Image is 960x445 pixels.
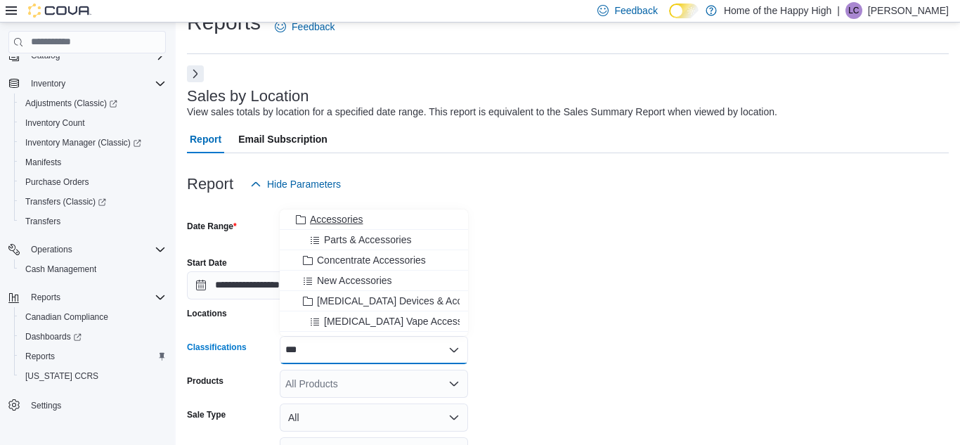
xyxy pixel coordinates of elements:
label: Products [187,375,223,387]
input: Dark Mode [669,4,699,18]
button: Purchase Orders [14,172,171,192]
a: Purchase Orders [20,174,95,191]
span: Email Subscription [238,125,327,153]
a: Transfers (Classic) [14,192,171,212]
span: Inventory [25,75,166,92]
button: Cash Management [14,259,171,279]
span: Transfers [20,213,166,230]
button: [US_STATE] CCRS [14,366,171,386]
input: Press the down key to open a popover containing a calendar. [187,271,322,299]
span: [MEDICAL_DATA] Devices & Accessories [317,294,499,308]
button: Open list of options [448,378,460,389]
span: Transfers (Classic) [20,193,166,210]
button: Next [187,65,204,82]
a: Dashboards [20,328,87,345]
span: Washington CCRS [20,368,166,385]
span: Settings [31,400,61,411]
span: Operations [31,244,72,255]
button: Inventory [25,75,71,92]
a: Adjustments (Classic) [20,95,123,112]
button: Parts & Accessories [280,230,468,250]
span: Reports [25,351,55,362]
div: View sales totals by location for a specified date range. This report is equivalent to the Sales ... [187,105,777,120]
span: Operations [25,241,166,258]
h1: Reports [187,8,261,37]
button: [MEDICAL_DATA] Vape Accessories [280,311,468,332]
span: Reports [31,292,60,303]
label: Start Date [187,257,227,269]
span: Canadian Compliance [25,311,108,323]
span: [US_STATE] CCRS [25,370,98,382]
a: Canadian Compliance [20,309,114,325]
button: Close list of options [448,344,460,356]
span: Canadian Compliance [20,309,166,325]
span: Inventory Manager (Classic) [25,137,141,148]
button: Operations [3,240,171,259]
button: Reports [3,288,171,307]
span: Accessories [310,212,363,226]
a: Dashboards [14,327,171,347]
a: Adjustments (Classic) [14,93,171,113]
p: Home of the Happy High [724,2,831,19]
a: Feedback [269,13,340,41]
label: Date Range [187,221,237,232]
a: Transfers [20,213,66,230]
span: [MEDICAL_DATA] Vape Accessories [324,314,484,328]
span: Dark Mode [669,18,670,19]
h3: Sales by Location [187,88,309,105]
button: Inventory Count [14,113,171,133]
button: Settings [3,394,171,415]
a: Cash Management [20,261,102,278]
button: Transfers [14,212,171,231]
p: [PERSON_NAME] [868,2,949,19]
a: [US_STATE] CCRS [20,368,104,385]
span: Cash Management [25,264,96,275]
label: Classifications [187,342,247,353]
label: Locations [187,308,227,319]
span: New Accessories [317,273,392,288]
span: Concentrate Accessories [317,253,426,267]
button: Hide Parameters [245,170,346,198]
span: Report [190,125,221,153]
a: Manifests [20,154,67,171]
span: Feedback [292,20,335,34]
span: Transfers [25,216,60,227]
button: Accessories [280,209,468,230]
button: Canadian Compliance [14,307,171,327]
span: Transfers (Classic) [25,196,106,207]
a: Settings [25,397,67,414]
span: Dashboards [25,331,82,342]
span: Dashboards [20,328,166,345]
button: Manifests [14,153,171,172]
button: Reports [14,347,171,366]
span: Adjustments (Classic) [25,98,117,109]
button: Catalog [3,46,171,65]
span: Parts & Accessories [324,233,412,247]
span: Manifests [25,157,61,168]
button: New Accessories [280,271,468,291]
span: Inventory [31,78,65,89]
button: Reports [25,289,66,306]
span: Purchase Orders [20,174,166,191]
a: Inventory Manager (Classic) [14,133,171,153]
span: Catalog [31,50,60,61]
label: Sale Type [187,409,226,420]
button: Concentrate Accessories [280,250,468,271]
span: Purchase Orders [25,176,89,188]
p: | [837,2,840,19]
a: Reports [20,348,60,365]
span: Inventory Count [20,115,166,131]
a: Inventory Manager (Classic) [20,134,147,151]
h3: Report [187,176,233,193]
img: Cova [28,4,91,18]
span: Feedback [614,4,657,18]
span: Cash Management [20,261,166,278]
span: LC [848,2,859,19]
span: Manifests [20,154,166,171]
span: Settings [25,396,166,413]
div: Lilly Colborn [845,2,862,19]
span: Hide Parameters [267,177,341,191]
button: [MEDICAL_DATA] Devices & Accessories [280,291,468,311]
button: Inventory [3,74,171,93]
span: Inventory Count [25,117,85,129]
